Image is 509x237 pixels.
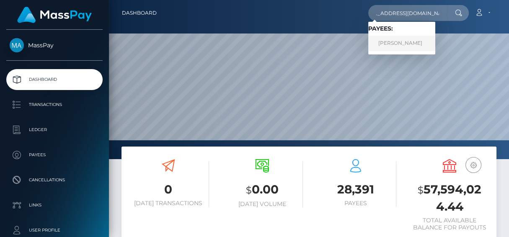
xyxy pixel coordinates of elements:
[409,217,490,231] h6: Total Available Balance for Payouts
[128,181,209,198] h3: 0
[10,38,24,52] img: MassPay
[10,199,99,211] p: Links
[315,200,397,207] h6: Payees
[6,69,103,90] a: Dashboard
[418,184,424,196] small: $
[6,41,103,49] span: MassPay
[6,94,103,115] a: Transactions
[246,184,252,196] small: $
[10,174,99,186] p: Cancellations
[10,149,99,161] p: Payees
[222,181,303,198] h3: 0.00
[17,7,92,23] img: MassPay Logo
[6,195,103,216] a: Links
[10,224,99,237] p: User Profile
[6,144,103,165] a: Payees
[122,4,157,22] a: Dashboard
[315,181,397,198] h3: 28,391
[368,25,435,32] h6: Payees:
[10,73,99,86] p: Dashboard
[368,36,435,51] a: [PERSON_NAME]
[6,119,103,140] a: Ledger
[10,98,99,111] p: Transactions
[368,5,447,21] input: Search...
[409,181,490,215] h3: 57,594,024.44
[10,124,99,136] p: Ledger
[6,170,103,191] a: Cancellations
[128,200,209,207] h6: [DATE] Transactions
[222,201,303,208] h6: [DATE] Volume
